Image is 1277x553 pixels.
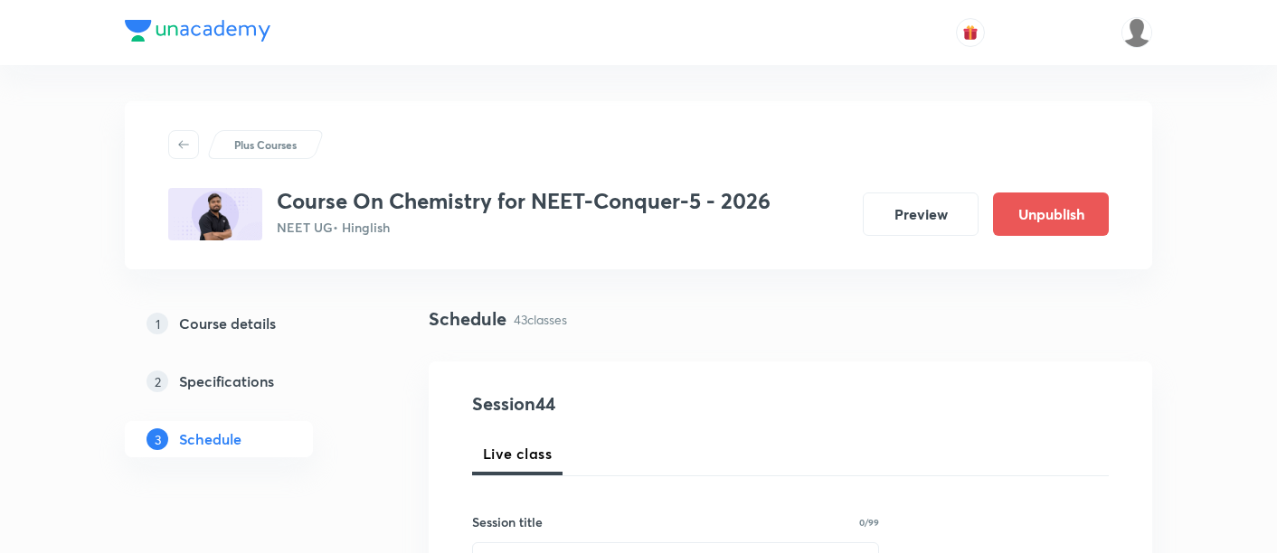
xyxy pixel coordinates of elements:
[962,24,979,41] img: avatar
[147,428,168,450] p: 3
[179,313,276,334] h5: Course details
[514,310,567,329] p: 43 classes
[125,20,270,46] a: Company Logo
[483,443,552,464] span: Live class
[179,370,274,392] h5: Specifications
[277,218,771,237] p: NEET UG • Hinglish
[993,192,1109,236] button: Unpublish
[125,363,371,399] a: 2Specifications
[125,305,371,342] a: 1Course details
[234,136,297,153] p: Plus Courses
[168,188,262,240] img: B038B60B-D1F3-4CA8-B951-30DD0F2A91A8_plus.png
[429,305,506,333] h4: Schedule
[277,188,771,214] h3: Course On Chemistry for NEET-Conquer-5 - 2026
[147,370,168,392] p: 2
[859,518,879,527] p: 0/99
[956,18,985,47] button: avatar
[863,192,979,236] button: Preview
[1121,17,1152,48] img: Mustafa kamal
[125,20,270,42] img: Company Logo
[179,428,241,450] h5: Schedule
[147,313,168,334] p: 1
[472,390,802,417] h4: Session 44
[472,512,543,531] h6: Session title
